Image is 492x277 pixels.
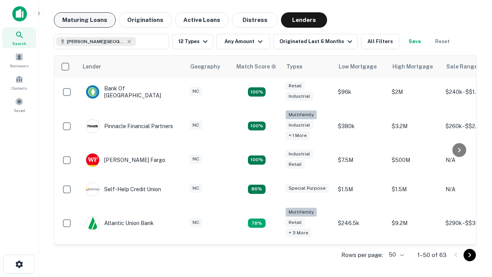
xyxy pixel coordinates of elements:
[86,216,154,230] div: Atlantic Union Bank
[334,145,388,175] td: $7.5M
[248,87,266,97] div: Matching Properties: 15, hasApolloMatch: undefined
[186,56,232,77] th: Geography
[189,121,202,130] div: NC
[286,150,313,159] div: Industrial
[189,155,202,164] div: NC
[386,249,405,260] div: 50
[402,34,427,49] button: Save your search to get updates of matches that match your search criteria.
[334,204,388,243] td: $246.5k
[12,85,27,91] span: Contacts
[248,219,266,228] div: Matching Properties: 10, hasApolloMatch: undefined
[12,40,26,47] span: Search
[86,217,99,230] img: picture
[248,122,266,131] div: Matching Properties: 23, hasApolloMatch: undefined
[86,85,178,99] div: Bank Of [GEOGRAPHIC_DATA]
[446,62,477,71] div: Sale Range
[286,131,310,140] div: + 1 more
[86,85,99,98] img: picture
[281,12,327,28] button: Lenders
[67,38,125,45] span: [PERSON_NAME][GEOGRAPHIC_DATA], [GEOGRAPHIC_DATA]
[232,12,278,28] button: Distress
[248,155,266,165] div: Matching Properties: 14, hasApolloMatch: undefined
[232,56,282,77] th: Capitalize uses an advanced AI algorithm to match your search with the best lender. The match sco...
[286,229,311,237] div: + 3 more
[282,56,334,77] th: Types
[189,184,202,193] div: NC
[286,82,305,90] div: Retail
[279,37,354,46] div: Originated Last 6 Months
[189,87,202,96] div: NC
[388,175,442,204] td: $1.5M
[172,34,213,49] button: 12 Types
[388,145,442,175] td: $500M
[334,175,388,204] td: $1.5M
[430,34,455,49] button: Reset
[2,94,36,115] a: Saved
[286,160,305,169] div: Retail
[83,62,101,71] div: Lender
[86,182,161,196] div: Self-help Credit Union
[54,12,116,28] button: Maturing Loans
[86,119,173,133] div: Pinnacle Financial Partners
[286,92,313,101] div: Industrial
[339,62,377,71] div: Low Mortgage
[286,218,305,227] div: Retail
[388,107,442,145] td: $3.2M
[78,56,186,77] th: Lender
[273,34,358,49] button: Originated Last 6 Months
[334,56,388,77] th: Low Mortgage
[341,250,383,260] p: Rows per page:
[388,56,442,77] th: High Mortgage
[361,34,399,49] button: All Filters
[14,107,25,113] span: Saved
[175,12,229,28] button: Active Loans
[417,250,447,260] p: 1–50 of 63
[236,62,276,71] div: Capitalize uses an advanced AI algorithm to match your search with the best lender. The match sco...
[286,184,329,193] div: Special Purpose
[286,110,317,119] div: Multifamily
[286,121,313,130] div: Industrial
[10,63,28,69] span: Borrowers
[286,208,317,217] div: Multifamily
[388,204,442,243] td: $9.2M
[119,12,172,28] button: Originations
[334,77,388,107] td: $96k
[86,153,165,167] div: [PERSON_NAME] Fargo
[2,27,36,48] a: Search
[334,107,388,145] td: $380k
[12,6,27,22] img: capitalize-icon.png
[216,34,270,49] button: Any Amount
[388,77,442,107] td: $2M
[86,183,99,196] img: picture
[454,191,492,228] iframe: Chat Widget
[464,249,476,261] button: Go to next page
[2,72,36,93] a: Contacts
[189,218,202,227] div: NC
[2,50,36,70] a: Borrowers
[286,62,303,71] div: Types
[236,62,275,71] h6: Match Score
[86,120,99,133] img: picture
[86,154,99,167] img: picture
[248,185,266,194] div: Matching Properties: 11, hasApolloMatch: undefined
[392,62,433,71] div: High Mortgage
[190,62,220,71] div: Geography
